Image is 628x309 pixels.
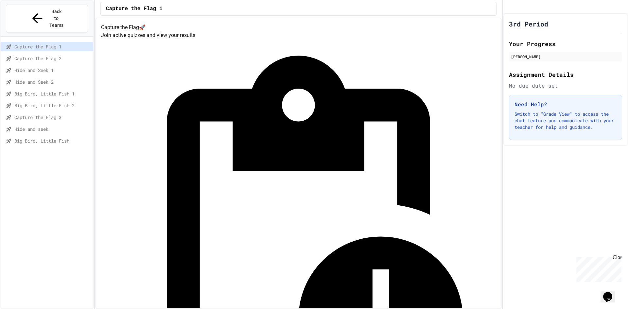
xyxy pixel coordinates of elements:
[14,43,91,50] span: Capture the Flag 1
[3,3,45,42] div: Chat with us now!Close
[509,19,548,28] h1: 3rd Period
[101,31,496,39] p: Join active quizzes and view your results
[515,100,617,108] h3: Need Help?
[49,8,64,29] span: Back to Teams
[106,5,163,13] span: Capture the Flag 1
[14,126,91,132] span: Hide and seek
[14,137,91,144] span: Big Bird, Little Fish
[14,67,91,74] span: Hide and Seek 1
[574,254,621,282] iframe: chat widget
[14,114,91,121] span: Capture the Flag 3
[101,24,496,31] h4: Capture the Flag 🚀
[511,54,620,60] div: [PERSON_NAME]
[509,82,622,90] div: No due date set
[509,39,622,48] h2: Your Progress
[6,5,88,32] button: Back to Teams
[601,283,621,302] iframe: chat widget
[14,55,91,62] span: Capture the Flag 2
[515,111,617,130] p: Switch to "Grade View" to access the chat feature and communicate with your teacher for help and ...
[14,102,91,109] span: Big Bird, Little Fish 2
[14,90,91,97] span: Big Bird, Little Fish 1
[509,70,622,79] h2: Assignment Details
[14,78,91,85] span: Hide and Seek 2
